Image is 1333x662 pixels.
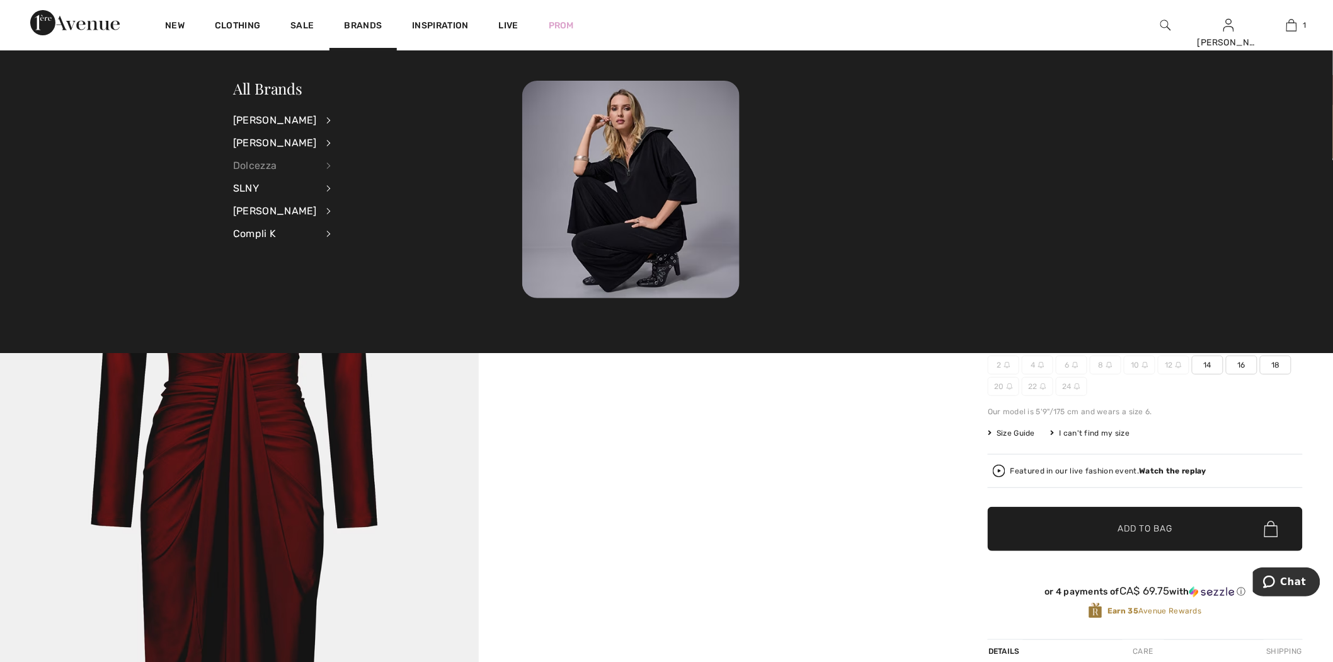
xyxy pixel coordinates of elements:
span: 10 [1124,356,1155,375]
span: Avenue Rewards [1107,605,1201,617]
a: Live [499,19,518,32]
iframe: Opens a widget where you can chat to one of our agents [1253,567,1320,599]
span: 4 [1022,356,1053,375]
img: My Bag [1286,18,1297,33]
span: 16 [1226,356,1257,375]
a: Clothing [215,20,260,33]
a: Sale [290,20,314,33]
div: or 4 payments ofCA$ 69.75withSezzle Click to learn more about Sezzle [988,585,1303,602]
img: ring-m.svg [1142,362,1148,368]
span: 6 [1056,356,1087,375]
div: SLNY [233,177,317,200]
img: ring-m.svg [1040,383,1046,390]
img: 250825112723_baf80837c6fd5.jpg [522,81,740,298]
a: New [165,20,185,33]
span: 24 [1056,377,1087,396]
a: Sign In [1223,19,1234,31]
div: Compli K [233,223,317,245]
img: Avenue Rewards [1089,602,1102,619]
img: ring-m.svg [1176,362,1182,368]
span: 12 [1158,356,1189,375]
button: Add to Bag [988,507,1303,551]
div: Featured in our live fashion event. [1010,467,1206,475]
strong: Earn 35 [1107,607,1138,615]
img: ring-m.svg [1038,362,1044,368]
img: ring-m.svg [1007,383,1013,390]
div: Our model is 5'9"/175 cm and wears a size 6. [988,406,1303,417]
span: 8 [1090,356,1121,375]
div: [PERSON_NAME] [233,109,317,132]
span: 1 [1303,20,1307,31]
img: My Info [1223,18,1234,33]
img: Sezzle [1189,586,1235,598]
img: Watch the replay [993,465,1005,477]
span: 2 [988,356,1019,375]
img: 1ère Avenue [30,10,120,35]
a: Brands [345,20,382,33]
a: 1 [1261,18,1322,33]
img: Bag.svg [1264,521,1278,538]
span: 14 [1192,356,1223,375]
a: Prom [549,19,574,32]
span: Add to Bag [1118,523,1172,536]
img: ring-m.svg [1106,362,1113,368]
img: ring-m.svg [1074,383,1080,390]
a: All Brands [233,78,302,98]
div: [PERSON_NAME] [233,132,317,154]
span: 22 [1022,377,1053,396]
img: ring-m.svg [1004,362,1010,368]
div: Dolcezza [233,154,317,177]
img: ring-m.svg [1072,362,1078,368]
span: Inspiration [412,20,468,33]
div: I can't find my size [1050,427,1130,439]
div: or 4 payments of with [988,585,1303,598]
div: [PERSON_NAME] [1198,36,1259,49]
span: 20 [988,377,1019,396]
strong: Watch the replay [1140,467,1207,475]
div: [PERSON_NAME] [233,200,317,223]
span: CA$ 69.75 [1119,584,1170,597]
span: 18 [1260,356,1291,375]
img: search the website [1160,18,1171,33]
span: Size Guide [988,427,1035,439]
